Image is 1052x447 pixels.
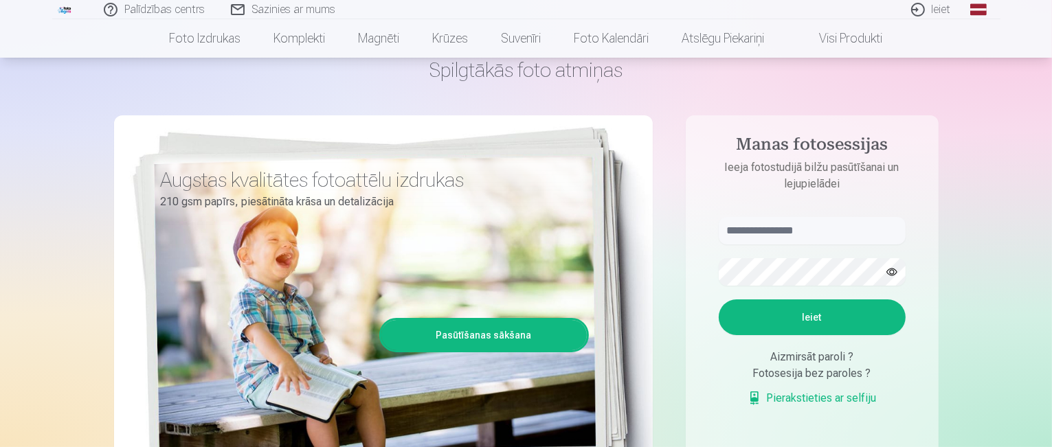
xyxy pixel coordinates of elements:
[161,192,579,211] p: 210 gsm papīrs, piesātināta krāsa un detalizācija
[381,320,587,350] a: Pasūtīšanas sākšana
[748,390,877,406] a: Pierakstieties ar selfiju
[114,58,939,82] h1: Spilgtākās foto atmiņas
[719,349,906,365] div: Aizmirsāt paroli ?
[781,19,899,58] a: Visi produkti
[58,5,73,14] img: /fa1
[719,299,906,335] button: Ieiet
[719,365,906,382] div: Fotosesija bez paroles ?
[666,19,781,58] a: Atslēgu piekariņi
[161,168,579,192] h3: Augstas kvalitātes fotoattēlu izdrukas
[558,19,666,58] a: Foto kalendāri
[705,135,919,159] h4: Manas fotosessijas
[485,19,558,58] a: Suvenīri
[258,19,342,58] a: Komplekti
[705,159,919,192] p: Ieeja fotostudijā bilžu pasūtīšanai un lejupielādei
[342,19,416,58] a: Magnēti
[153,19,258,58] a: Foto izdrukas
[416,19,485,58] a: Krūzes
